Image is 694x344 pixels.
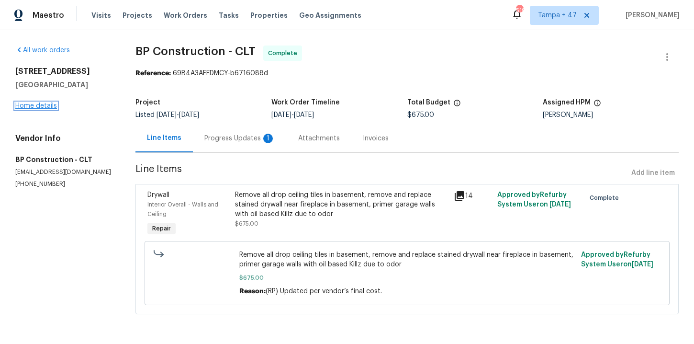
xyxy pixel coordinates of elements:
span: Drywall [147,192,169,198]
span: [DATE] [271,112,291,118]
h2: [STREET_ADDRESS] [15,67,112,76]
h5: [GEOGRAPHIC_DATA] [15,80,112,90]
span: Interior Overall - Walls and Ceiling [147,202,218,217]
span: Work Orders [164,11,207,20]
span: Maestro [33,11,64,20]
span: Approved by Refurby System User on [497,192,571,208]
b: Reference: [135,70,171,77]
span: [DATE] [294,112,314,118]
h4: Vendor Info [15,134,112,143]
span: BP Construction - CLT [135,46,256,57]
span: Complete [590,193,623,203]
span: Reason: [239,288,266,295]
div: Line Items [147,133,181,143]
span: $675.00 [407,112,434,118]
span: Line Items [135,164,627,182]
h5: Assigned HPM [543,99,591,106]
a: All work orders [15,47,70,54]
span: - [157,112,199,118]
div: 69B4A3AFEDMCY-b6716088d [135,69,679,78]
span: Tasks [219,12,239,19]
span: Visits [91,11,111,20]
span: - [271,112,314,118]
span: $675.00 [235,221,258,227]
span: [PERSON_NAME] [622,11,680,20]
div: 14 [454,190,492,202]
div: 1 [263,134,273,143]
h5: Project [135,99,160,106]
span: Approved by Refurby System User on [581,252,653,268]
span: The hpm assigned to this work order. [593,99,601,112]
p: [EMAIL_ADDRESS][DOMAIN_NAME] [15,168,112,176]
span: Projects [123,11,152,20]
span: Repair [148,224,175,233]
h5: Work Order Timeline [271,99,340,106]
span: Tampa + 47 [538,11,577,20]
a: Home details [15,103,57,109]
p: [PHONE_NUMBER] [15,180,112,188]
span: Listed [135,112,199,118]
span: (RP) Updated per vendor’s final cost. [266,288,382,295]
div: Invoices [363,134,389,143]
h5: Total Budget [407,99,450,106]
span: [DATE] [632,261,653,268]
div: Progress Updates [204,134,275,143]
div: [PERSON_NAME] [543,112,679,118]
div: 519 [516,6,523,15]
span: Geo Assignments [299,11,361,20]
span: Complete [268,48,301,58]
div: Remove all drop ceiling tiles in basement, remove and replace stained drywall near fireplace in b... [235,190,448,219]
div: Attachments [298,134,340,143]
span: [DATE] [157,112,177,118]
span: $675.00 [239,273,575,283]
span: Properties [250,11,288,20]
span: [DATE] [549,201,571,208]
h5: BP Construction - CLT [15,155,112,164]
span: Remove all drop ceiling tiles in basement, remove and replace stained drywall near fireplace in b... [239,250,575,269]
span: The total cost of line items that have been proposed by Opendoor. This sum includes line items th... [453,99,461,112]
span: [DATE] [179,112,199,118]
